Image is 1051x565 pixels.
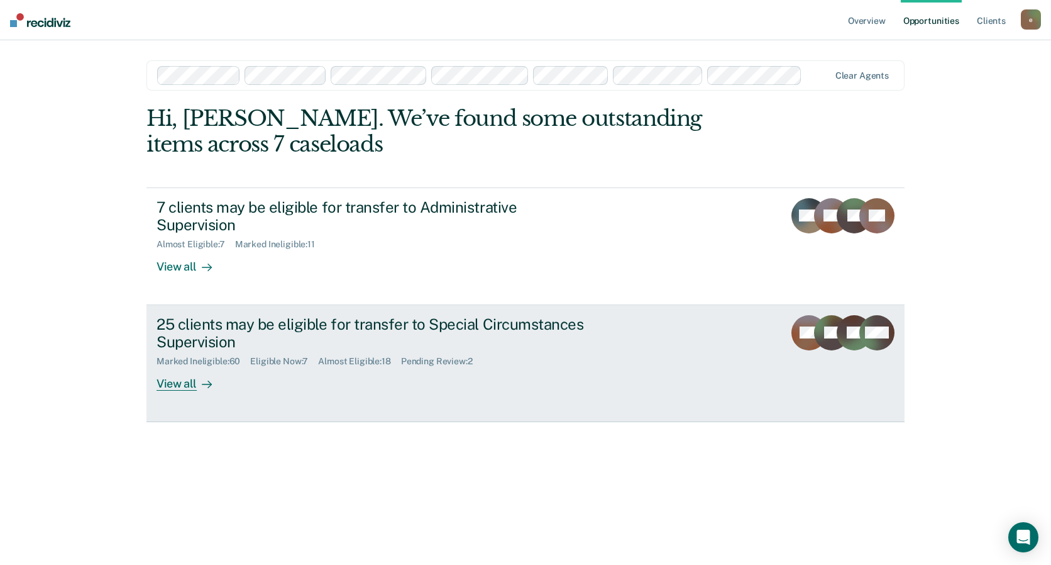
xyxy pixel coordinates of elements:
[146,305,905,422] a: 25 clients may be eligible for transfer to Special Circumstances SupervisionMarked Ineligible:60E...
[146,106,753,157] div: Hi, [PERSON_NAME]. We’ve found some outstanding items across 7 caseloads
[1008,522,1038,552] div: Open Intercom Messenger
[235,239,325,250] div: Marked Ineligible : 11
[250,356,318,367] div: Eligible Now : 7
[157,250,227,274] div: View all
[401,356,483,367] div: Pending Review : 2
[146,187,905,305] a: 7 clients may be eligible for transfer to Administrative SupervisionAlmost Eligible:7Marked Ineli...
[1021,9,1041,30] button: e
[318,356,401,367] div: Almost Eligible : 18
[157,198,598,235] div: 7 clients may be eligible for transfer to Administrative Supervision
[157,356,250,367] div: Marked Ineligible : 60
[157,367,227,391] div: View all
[157,239,235,250] div: Almost Eligible : 7
[10,13,70,27] img: Recidiviz
[835,70,889,81] div: Clear agents
[157,315,598,352] div: 25 clients may be eligible for transfer to Special Circumstances Supervision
